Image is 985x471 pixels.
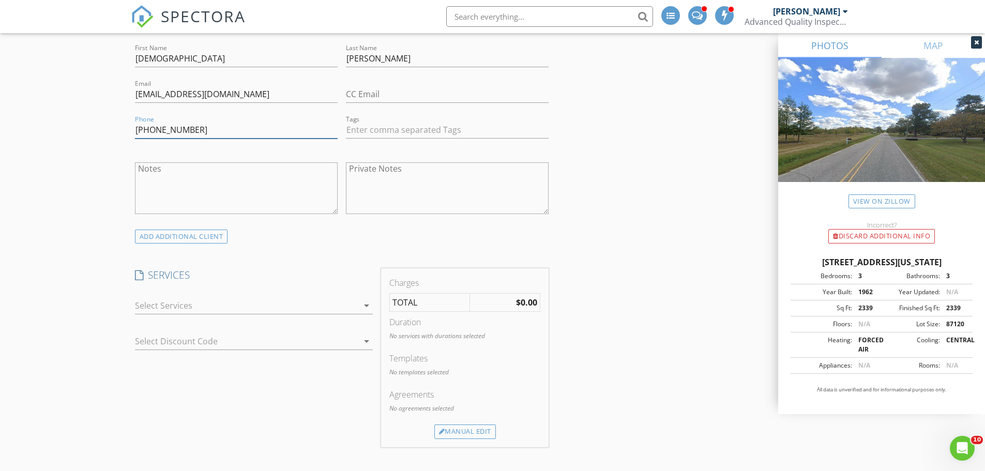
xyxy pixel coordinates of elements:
[794,271,852,281] div: Bedrooms:
[852,287,882,297] div: 1962
[950,436,975,461] iframe: Intercom live chat
[516,297,537,308] strong: $0.00
[940,303,969,313] div: 2339
[794,287,852,297] div: Year Built:
[389,404,540,413] p: No agreements selected
[882,271,940,281] div: Bathrooms:
[791,386,973,393] p: All data is unverified and for informational purposes only.
[852,303,882,313] div: 2339
[360,299,373,312] i: arrow_drop_down
[882,361,940,370] div: Rooms:
[434,424,496,439] div: Manual Edit
[882,320,940,329] div: Lot Size:
[778,58,985,207] img: streetview
[135,268,373,282] h4: SERVICES
[778,221,985,229] div: Incorrect?
[131,5,154,28] img: The Best Home Inspection Software - Spectora
[882,33,985,58] a: MAP
[882,303,940,313] div: Finished Sq Ft:
[389,277,540,289] div: Charges
[852,271,882,281] div: 3
[794,303,852,313] div: Sq Ft:
[971,436,983,444] span: 10
[794,336,852,354] div: Heating:
[389,316,540,328] div: Duration
[852,336,882,354] div: FORCED AIR
[946,361,958,370] span: N/A
[940,320,969,329] div: 87120
[882,287,940,297] div: Year Updated:
[389,368,540,377] p: No templates selected
[389,388,540,401] div: Agreements
[946,287,958,296] span: N/A
[882,336,940,354] div: Cooling:
[131,14,246,36] a: SPECTORA
[446,6,653,27] input: Search everything...
[858,361,870,370] span: N/A
[161,5,246,27] span: SPECTORA
[773,6,840,17] div: [PERSON_NAME]
[794,320,852,329] div: Floors:
[778,33,882,58] a: PHOTOS
[940,336,969,354] div: CENTRAL
[745,17,848,27] div: Advanced Quality Inspections LLC
[389,352,540,364] div: Templates
[848,194,915,208] a: View on Zillow
[828,229,935,244] div: Discard Additional info
[858,320,870,328] span: N/A
[791,256,973,268] div: [STREET_ADDRESS][US_STATE]
[389,331,540,341] p: No services with durations selected
[794,361,852,370] div: Appliances:
[940,271,969,281] div: 3
[135,230,228,244] div: ADD ADDITIONAL client
[389,294,469,312] td: TOTAL
[360,335,373,347] i: arrow_drop_down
